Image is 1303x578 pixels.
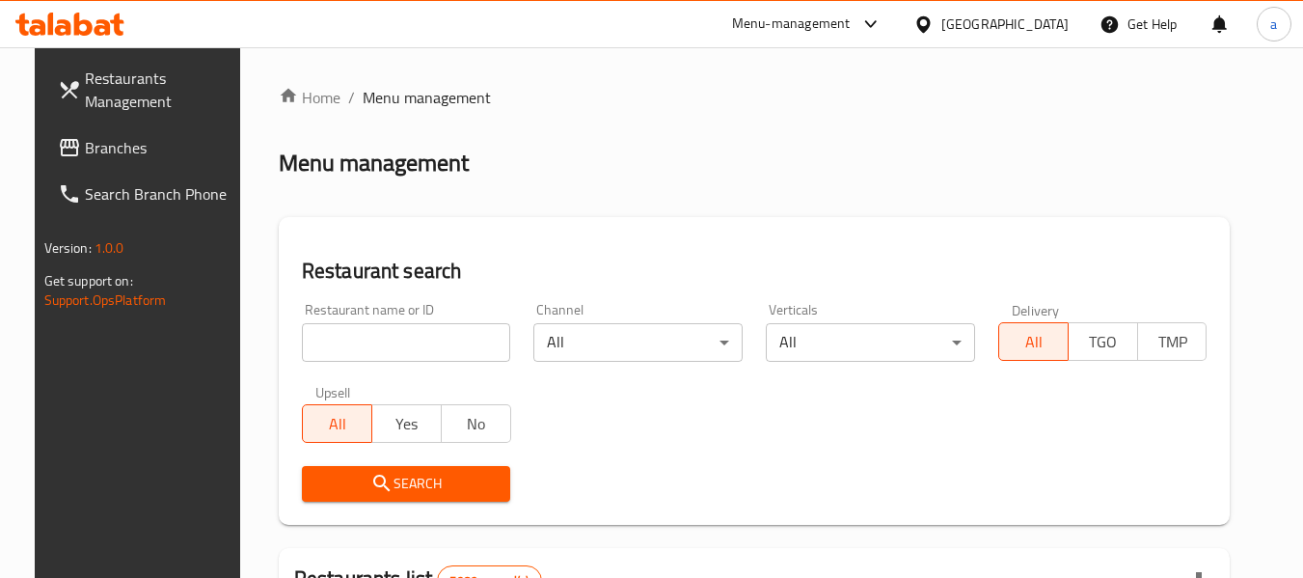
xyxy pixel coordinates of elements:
[85,136,237,159] span: Branches
[1076,328,1130,356] span: TGO
[1146,328,1200,356] span: TMP
[371,404,442,443] button: Yes
[44,268,133,293] span: Get support on:
[279,148,469,179] h2: Menu management
[1007,328,1061,356] span: All
[1068,322,1138,361] button: TGO
[302,257,1208,286] h2: Restaurant search
[380,410,434,438] span: Yes
[363,86,491,109] span: Menu management
[279,86,1231,109] nav: breadcrumb
[1137,322,1208,361] button: TMP
[44,235,92,261] span: Version:
[533,323,743,362] div: All
[302,323,511,362] input: Search for restaurant name or ID..
[85,182,237,206] span: Search Branch Phone
[302,404,372,443] button: All
[311,410,365,438] span: All
[441,404,511,443] button: No
[317,472,496,496] span: Search
[279,86,340,109] a: Home
[766,323,975,362] div: All
[95,235,124,261] span: 1.0.0
[302,466,511,502] button: Search
[348,86,355,109] li: /
[315,385,351,399] label: Upsell
[42,55,253,124] a: Restaurants Management
[1270,14,1277,35] span: a
[732,13,851,36] div: Menu-management
[42,124,253,171] a: Branches
[998,322,1069,361] button: All
[44,288,167,313] a: Support.OpsPlatform
[1012,303,1060,317] label: Delivery
[449,410,503,438] span: No
[941,14,1069,35] div: [GEOGRAPHIC_DATA]
[85,67,237,113] span: Restaurants Management
[42,171,253,217] a: Search Branch Phone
